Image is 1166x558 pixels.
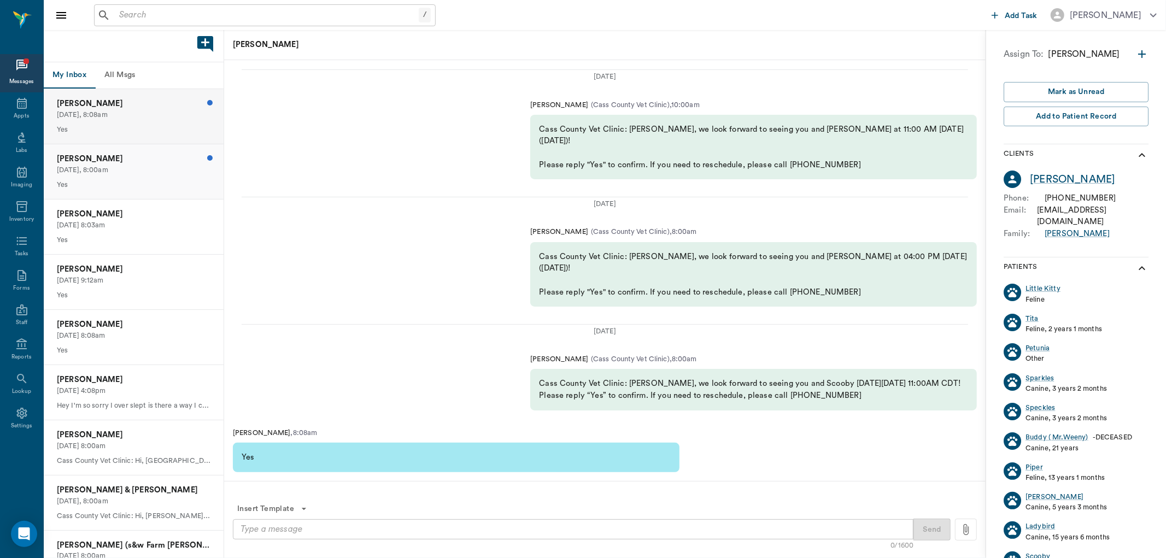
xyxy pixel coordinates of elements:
div: Cass County Vet Clinic: [PERSON_NAME], we look forward to seeing you and [PERSON_NAME] at 11:00 A... [530,115,977,179]
div: [PHONE_NUMBER] [1045,192,1116,204]
input: Search [115,8,419,23]
a: Speckles [1026,403,1055,413]
p: [PERSON_NAME] [233,39,528,51]
div: Messages [9,78,34,86]
p: [DATE] 4:08pm [57,386,210,396]
div: [DATE] [242,326,968,337]
div: [DATE] [242,199,968,209]
div: Tasks [15,250,28,258]
div: Little Kitty [1026,284,1060,294]
p: Feline [1026,295,1060,305]
p: Feline, 2 years 1 months [1026,324,1102,334]
div: Labs [16,146,27,155]
p: [PERSON_NAME] (s&w Farm [PERSON_NAME] [57,539,210,551]
div: Reports [11,353,32,361]
div: / [419,8,431,22]
p: [PERSON_NAME] [233,428,291,438]
div: Appts [14,112,29,120]
p: Yes [57,180,210,190]
a: [PERSON_NAME] [1045,228,1110,240]
button: My Inbox [44,62,95,89]
svg: show more [1135,149,1149,162]
div: [DATE] [242,72,968,82]
p: Other [1026,354,1050,364]
button: [PERSON_NAME] [1042,5,1165,25]
p: [DATE], 8:00am [57,496,210,507]
div: Inventory [9,215,34,224]
p: Cass County Vet Clinic: Hi, [GEOGRAPHIC_DATA] Honey is due for the following treatments: - [PERSO... [57,456,210,466]
div: Settings [11,422,33,430]
p: [PERSON_NAME] [57,429,210,441]
p: Canine, 5 years 3 months [1026,502,1107,513]
p: ( Cass County Vet Clinic ) [588,227,670,237]
p: [PERSON_NAME] [57,153,210,165]
p: Canine, 3 years 2 months [1026,413,1107,424]
a: Petunia [1026,343,1050,354]
div: Forms [13,284,30,292]
a: Sparkles [1026,373,1054,384]
div: Message tabs [44,62,224,89]
p: [PERSON_NAME] & [PERSON_NAME] [57,484,210,496]
p: [DATE], 8:08am [57,110,210,120]
p: [PERSON_NAME] [530,100,588,110]
p: Yes [57,125,210,135]
p: [PERSON_NAME] [530,354,588,365]
div: [EMAIL_ADDRESS][DOMAIN_NAME] [1037,204,1149,228]
p: Yes [57,235,210,245]
div: Yes [233,443,679,472]
div: Cass County Vet Clinic: [PERSON_NAME], we look forward to seeing you and Scooby [DATE][DATE] 11:0... [530,369,977,410]
p: [PERSON_NAME] [57,208,210,220]
p: Email : [1004,204,1037,228]
div: Staff [16,319,27,327]
svg: show more [1135,262,1149,275]
div: Imaging [11,181,32,189]
p: Yes [57,345,210,356]
p: [PERSON_NAME] [57,374,210,386]
p: ( Cass County Vet Clinic ) [588,100,670,110]
p: Family : [1004,228,1045,240]
p: [DATE] 8:00am [57,441,210,451]
p: [DATE], 8:00am [57,165,210,175]
button: Insert Template [233,499,312,519]
p: Canine, 3 years 2 months [1026,384,1107,394]
a: Ladybird [1026,521,1055,532]
div: Lookup [12,387,31,396]
div: Open Intercom Messenger [11,521,37,547]
a: Buddy ( Mr.Weeny) [1026,432,1088,443]
p: ( Cass County Vet Clinic ) [588,354,670,365]
a: Tita [1026,314,1039,324]
p: Hey I'm so sorry I over slept is there a way I can still bring Itty Bitty and [PERSON_NAME] [57,401,210,411]
p: Canine, 21 years [1026,443,1132,454]
a: [PERSON_NAME] [1026,492,1083,502]
p: Yes [57,290,210,301]
button: Mark as Unread [1004,82,1149,102]
button: Add to Patient Record [1004,107,1149,127]
p: [PERSON_NAME] [57,319,210,331]
p: Patients [1004,262,1037,275]
p: , 8:00am [670,354,697,365]
div: 0/1600 [890,541,913,551]
a: [PERSON_NAME] [1030,172,1115,187]
p: Cass County Vet Clinic: Hi, [PERSON_NAME] & [PERSON_NAME] Sissy is due for the following treatmen... [57,511,210,521]
p: [DATE] 8:03am [57,220,210,231]
p: [PERSON_NAME] [57,98,210,110]
p: Feline, 13 years 1 months [1026,473,1105,483]
p: , 8:08am [291,428,318,438]
div: Cass County Vet Clinic: [PERSON_NAME], we look forward to seeing you and [PERSON_NAME] at 04:00 P... [530,242,977,307]
button: All Msgs [95,62,144,89]
p: [PERSON_NAME] [530,227,588,237]
a: Piper [1026,462,1043,473]
p: [PERSON_NAME] [57,263,210,275]
p: , 8:00am [670,227,697,237]
p: , 10:00am [670,100,700,110]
